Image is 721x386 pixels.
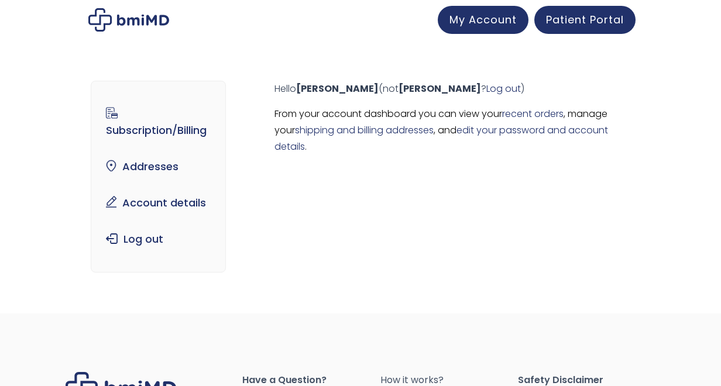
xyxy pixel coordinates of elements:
p: Hello (not ? ) [274,81,630,97]
a: Subscription/Billing [100,102,216,143]
a: My Account [438,6,528,34]
a: Account details [100,191,216,215]
a: Addresses [100,154,216,179]
a: recent orders [502,107,564,120]
a: Log out [100,227,216,251]
span: Patient Portal [546,12,624,27]
a: Patient Portal [534,6,636,34]
img: My account [88,8,169,32]
a: Log out [486,82,521,95]
strong: [PERSON_NAME] [296,82,379,95]
span: My Account [449,12,517,27]
p: From your account dashboard you can view your , manage your , and . [274,106,630,155]
nav: Account pages [91,81,225,273]
strong: [PERSON_NAME] [399,82,481,95]
a: shipping and billing addresses [295,123,434,137]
